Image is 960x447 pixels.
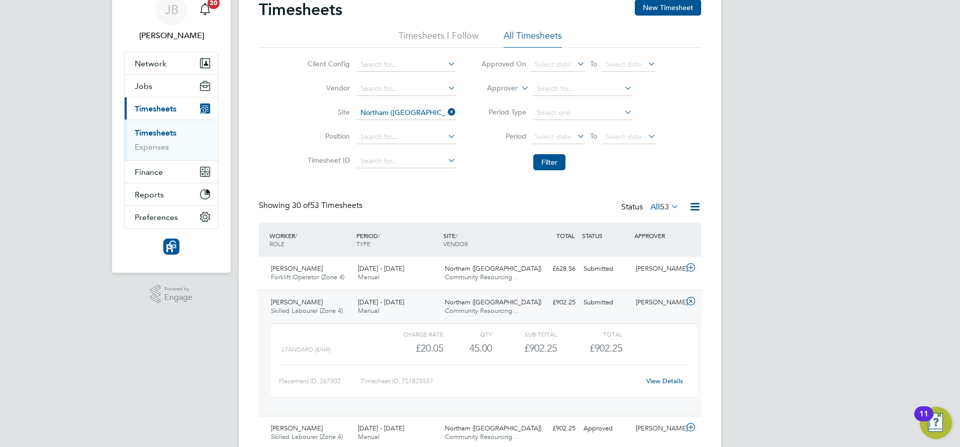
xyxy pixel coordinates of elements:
div: QTY [443,328,492,340]
span: / [378,232,380,240]
div: Charge rate [378,328,443,340]
span: [PERSON_NAME] [271,298,323,306]
span: TOTAL [556,232,574,240]
label: Approver [472,83,518,93]
input: Search for... [357,154,456,168]
button: Timesheets [125,97,218,120]
span: Forklift Operator (Zone 4) [271,273,344,281]
span: 53 Timesheets [292,200,362,210]
div: Total [557,328,622,340]
button: Open Resource Center, 11 new notifications [920,407,952,439]
label: Position [305,132,350,141]
label: All [650,202,679,212]
label: Client Config [305,59,350,68]
span: / [455,232,457,240]
span: Preferences [135,212,178,222]
div: £20.05 [378,340,443,357]
button: Preferences [125,206,218,228]
a: Powered byEngage [150,285,193,304]
span: VENDOR [443,240,468,248]
span: Network [135,59,166,68]
div: Sub Total [492,328,557,340]
span: Northam ([GEOGRAPHIC_DATA]) [445,424,541,432]
button: Reports [125,183,218,205]
li: Timesheets I Follow [399,30,478,48]
span: [PERSON_NAME] [271,424,323,432]
div: £628.56 [527,261,580,277]
span: Standard (£/HR) [281,346,331,353]
span: [DATE] - [DATE] [358,424,404,432]
span: ROLE [269,240,284,248]
button: Filter [533,154,565,170]
span: Select date [535,60,571,69]
span: Finance [135,167,163,177]
a: Go to home page [124,239,219,255]
span: Select date [606,132,642,141]
label: Site [305,107,350,117]
span: Skilled Labourer (Zone 4) [271,306,343,315]
span: To [587,130,600,143]
a: Expenses [135,142,169,152]
span: Manual [358,306,379,315]
div: [PERSON_NAME] [632,420,684,437]
span: JB [165,3,178,16]
input: Search for... [357,130,456,144]
span: Joe Belsten [124,30,219,42]
span: Powered by [164,285,193,293]
img: resourcinggroup-logo-retina.png [163,239,179,255]
a: View Details [646,377,683,385]
span: Select date [535,132,571,141]
span: Community Resourcing… [445,432,519,441]
input: Search for... [357,106,456,120]
div: Timesheets [125,120,218,160]
a: Timesheets [135,128,176,138]
span: Community Resourcing… [445,273,519,281]
span: Manual [358,432,379,441]
input: Select one [533,106,632,120]
span: [DATE] - [DATE] [358,298,404,306]
span: Reports [135,190,164,199]
label: Vendor [305,83,350,92]
div: Approved [580,420,632,437]
div: Placement ID: 267502 [279,373,361,389]
label: Approved On [481,59,526,68]
span: To [587,57,600,70]
span: 30 of [292,200,310,210]
span: Community Resourcing… [445,306,519,315]
label: Period Type [481,107,526,117]
span: 53 [660,202,669,212]
div: £902.25 [527,420,580,437]
div: Submitted [580,294,632,311]
label: Period [481,132,526,141]
div: SITE [441,227,528,253]
div: [PERSON_NAME] [632,261,684,277]
span: Northam ([GEOGRAPHIC_DATA]) [445,264,541,273]
span: Timesheets [135,104,176,114]
div: Status [621,200,681,214]
div: PERIOD [354,227,441,253]
span: Skilled Labourer (Zone 4) [271,432,343,441]
span: Jobs [135,81,152,91]
span: Manual [358,273,379,281]
div: 45.00 [443,340,492,357]
span: £902.25 [590,342,622,354]
label: Timesheet ID [305,156,350,165]
input: Search for... [357,82,456,96]
div: Timesheet ID: TS1825557 [361,373,640,389]
span: Engage [164,293,193,302]
button: Finance [125,161,218,183]
span: TYPE [356,240,370,248]
div: £902.25 [492,340,557,357]
span: Northam ([GEOGRAPHIC_DATA]) [445,298,541,306]
div: STATUS [580,227,632,245]
input: Search for... [533,82,632,96]
span: [PERSON_NAME] [271,264,323,273]
div: £902.25 [527,294,580,311]
input: Search for... [357,58,456,72]
span: Select date [606,60,642,69]
li: All Timesheets [504,30,562,48]
div: Submitted [580,261,632,277]
span: / [295,232,297,240]
div: Showing [259,200,364,211]
button: Network [125,52,218,74]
